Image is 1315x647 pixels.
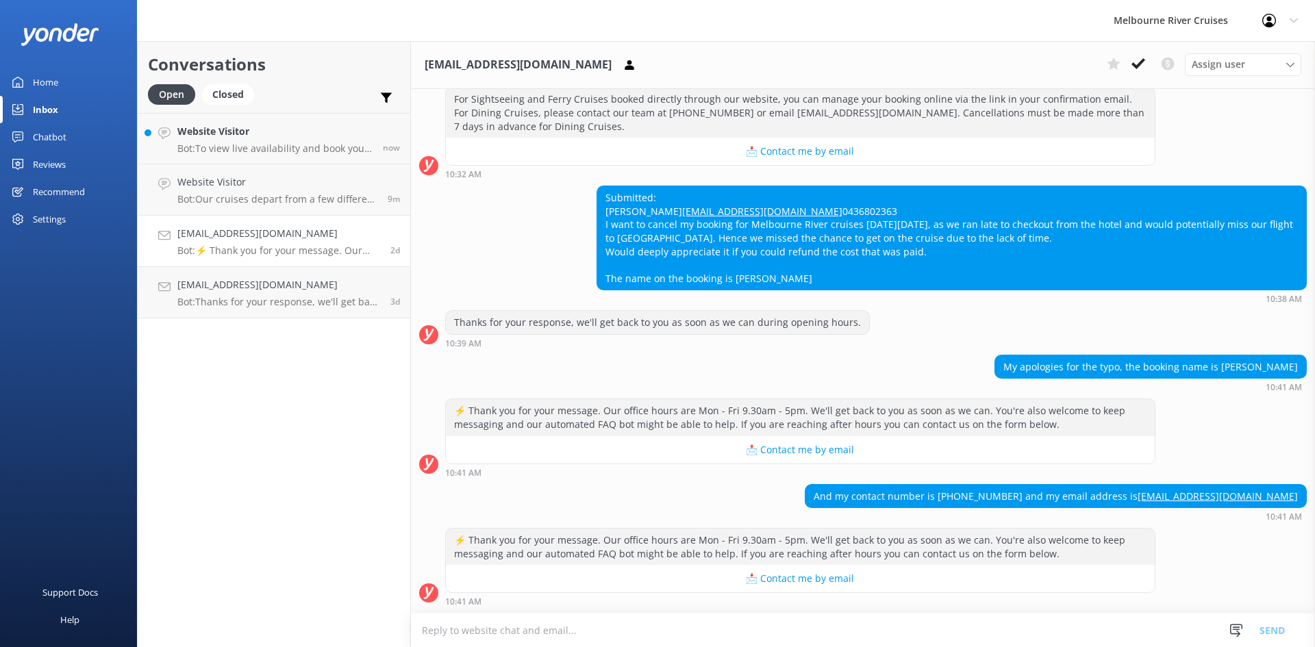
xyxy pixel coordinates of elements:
[177,124,373,139] h4: Website Visitor
[138,216,410,267] a: [EMAIL_ADDRESS][DOMAIN_NAME]Bot:⚡ Thank you for your message. Our office hours are Mon - Fri 9.30...
[445,340,481,348] strong: 10:39 AM
[1185,53,1301,75] div: Assign User
[148,86,202,101] a: Open
[33,68,58,96] div: Home
[1266,295,1302,303] strong: 10:38 AM
[446,399,1155,435] div: ⚡ Thank you for your message. Our office hours are Mon - Fri 9.30am - 5pm. We'll get back to you ...
[33,205,66,233] div: Settings
[177,226,380,241] h4: [EMAIL_ADDRESS][DOMAIN_NAME]
[994,382,1307,392] div: Sep 20 2025 10:41am (UTC +10:00) Australia/Sydney
[1266,383,1302,392] strong: 10:41 AM
[1138,490,1298,503] a: [EMAIL_ADDRESS][DOMAIN_NAME]
[33,151,66,178] div: Reviews
[805,485,1306,508] div: And my contact number is [PHONE_NUMBER] and my email address is
[446,565,1155,592] button: 📩 Contact me by email
[445,169,1155,179] div: Sep 20 2025 10:32am (UTC +10:00) Australia/Sydney
[446,311,869,334] div: Thanks for your response, we'll get back to you as soon as we can during opening hours.
[177,175,377,190] h4: Website Visitor
[597,294,1307,303] div: Sep 20 2025 10:38am (UTC +10:00) Australia/Sydney
[33,178,85,205] div: Recommend
[445,170,481,179] strong: 10:32 AM
[1266,513,1302,521] strong: 10:41 AM
[138,267,410,318] a: [EMAIL_ADDRESS][DOMAIN_NAME]Bot:Thanks for your response, we'll get back to you as soon as we can...
[445,469,481,477] strong: 10:41 AM
[388,193,400,205] span: Sep 22 2025 12:57pm (UTC +10:00) Australia/Sydney
[995,355,1306,379] div: My apologies for the typo, the booking name is [PERSON_NAME]
[446,138,1155,165] button: 📩 Contact me by email
[177,277,380,292] h4: [EMAIL_ADDRESS][DOMAIN_NAME]
[390,244,400,256] span: Sep 20 2025 10:41am (UTC +10:00) Australia/Sydney
[445,596,1155,606] div: Sep 20 2025 10:41am (UTC +10:00) Australia/Sydney
[425,56,612,74] h3: [EMAIL_ADDRESS][DOMAIN_NAME]
[682,205,842,218] a: [EMAIL_ADDRESS][DOMAIN_NAME]
[446,529,1155,565] div: ⚡ Thank you for your message. Our office hours are Mon - Fri 9.30am - 5pm. We'll get back to you ...
[33,96,58,123] div: Inbox
[138,113,410,164] a: Website VisitorBot:To view live availability and book your Melbourne River Cruise experience, cli...
[177,296,380,308] p: Bot: Thanks for your response, we'll get back to you as soon as we can during opening hours.
[805,511,1307,521] div: Sep 20 2025 10:41am (UTC +10:00) Australia/Sydney
[202,86,261,101] a: Closed
[177,142,373,155] p: Bot: To view live availability and book your Melbourne River Cruise experience, click [URL][DOMAI...
[148,51,400,77] h2: Conversations
[383,142,400,153] span: Sep 22 2025 01:06pm (UTC +10:00) Australia/Sydney
[177,193,377,205] p: Bot: Our cruises depart from a few different locations along [GEOGRAPHIC_DATA] and Federation [GE...
[445,468,1155,477] div: Sep 20 2025 10:41am (UTC +10:00) Australia/Sydney
[33,123,66,151] div: Chatbot
[445,338,870,348] div: Sep 20 2025 10:39am (UTC +10:00) Australia/Sydney
[446,88,1155,138] div: For Sightseeing and Ferry Cruises booked directly through our website, you can manage your bookin...
[1192,57,1245,72] span: Assign user
[42,579,98,606] div: Support Docs
[597,186,1306,290] div: Submitted: [PERSON_NAME] 0436802363 I want to cancel my booking for Melbourne River cruises [DATE...
[177,244,380,257] p: Bot: ⚡ Thank you for your message. Our office hours are Mon - Fri 9.30am - 5pm. We'll get back to...
[445,598,481,606] strong: 10:41 AM
[446,436,1155,464] button: 📩 Contact me by email
[60,606,79,633] div: Help
[202,84,254,105] div: Closed
[138,164,410,216] a: Website VisitorBot:Our cruises depart from a few different locations along [GEOGRAPHIC_DATA] and ...
[148,84,195,105] div: Open
[390,296,400,307] span: Sep 18 2025 02:56pm (UTC +10:00) Australia/Sydney
[21,23,99,46] img: yonder-white-logo.png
